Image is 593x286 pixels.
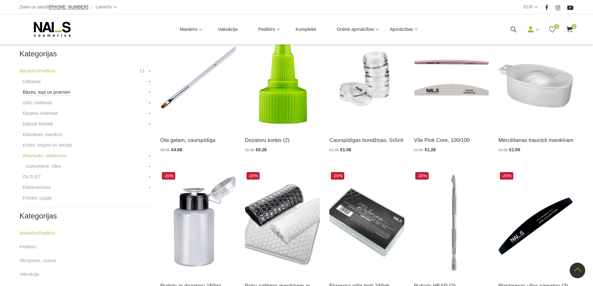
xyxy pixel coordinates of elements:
a: + [148,173,151,181]
a: Instrumenti, vīles [26,162,61,170]
a: Komplekti [291,14,321,44]
a: Vīle Pink Core, 100/100 [414,136,489,144]
span: €4.68 [171,147,182,152]
a: Manikīrs/Pedikīrs [20,67,55,75]
a: Krēmi, losjoni un skrubji [23,141,72,149]
h2: Kategorijas [20,50,151,58]
span: -20% [500,172,513,180]
a: Mērcēšanas trauciņš manikīram [498,136,573,144]
span: | [541,3,542,11]
a: Caurspīdīgas bundžiņas, 5x5ml [329,136,404,144]
span: €2.80 [498,148,508,152]
img: Roku balsts manikīram ar mākslīgās ādas virsmuRoku balsts ar paklājiņu dos komfortu klientam mani... [245,171,320,274]
a: Dažādi līdzekļi [23,120,53,128]
img: Ekspress gēla tipši pieaudzēšanai 240 gab.Gēla tipšu priekšrocības:1.Ekspress pieaudzēšana pāris ... [329,171,404,274]
a: Elektroierīces [23,184,51,191]
span: €0.35 [245,148,254,152]
a: Bāzes, topi un praimeri [23,88,70,96]
a: Latviešu [96,3,112,11]
img: Gela ota darbam ar dažādu veidu UV/LED geliem.... [160,25,235,128]
img: Za'lais (20/415) der 30, 50 un 100ml pudelītēm. Melnais (24/415) 250 un 500ml pudelēm.... [245,25,320,128]
a: Manikīrs [180,17,198,42]
a: Pedikīrs [258,17,275,42]
a: + [148,162,151,170]
span: -20% [162,172,175,180]
a: Gēllakas [23,78,41,85]
a: Vaksācija [213,14,242,44]
img: Plastmasas vīles pamatne... [498,171,573,274]
span: €1.00 [509,147,520,152]
a: EUR [524,3,533,11]
a: Apmācības [390,17,413,42]
a: + [148,78,151,85]
a: Dozatoru korķis (2) [245,136,320,144]
span: 11 [139,67,145,75]
a: + [148,184,151,191]
a: Dizaina sistēmas [23,110,58,117]
a: + [148,67,151,75]
img: Description [329,25,404,128]
span: -20% [331,172,344,180]
span: €0.28 [256,147,267,152]
span: €1.28 [425,147,435,152]
a: + [148,152,151,159]
span: 0 [554,24,559,29]
a: Online apmācības [337,17,374,42]
span: €1.60 [414,148,423,152]
img: 150ml pudele paredzēta jebkura šķidruma ērtākai lietošanai. Ieliet nepieciešamo šķidrumu (piemēra... [160,171,235,274]
a: OUTLET [23,173,41,181]
a: + [148,88,151,96]
a: [PHONE_NUMBER] [49,5,88,9]
img: Nerūsējošā tērauda pušeris ērtai kutikulas atbīdīšanai.... [414,171,489,274]
a: + [148,120,151,128]
a: 0 [548,26,556,33]
a: Klasiskais manikīrs [23,131,63,138]
a: Frēzes, uzgaļi [23,194,52,202]
span: | [92,3,93,11]
img: Ilgi kalpojoša nagu kopšanas vīle 100/100 griti. Paredzēta dabīgā naga, gēla vai akrila apstrādei... [414,25,489,128]
a: Manikīrs/Pedikīrs [20,229,55,237]
span: -20% [415,172,429,180]
span: €1.08 [340,147,351,152]
a: Skropstas, uzacis [20,257,56,264]
a: Vaksācija [20,270,39,278]
span: [PHONE_NUMBER] [49,4,88,9]
span: 0 [572,24,577,29]
img: Mērcēšanas trauciņš manikīramĒrts un praktisks mērcēšanas trauciņš, piemērots nagu kopšanai un pr... [498,25,573,128]
a: Ota gelam, caurspīdīga [160,136,235,144]
a: + [148,99,151,106]
div: Zvani un pasūti [20,3,88,11]
span: €5.85 [160,148,170,152]
h2: Kategorijas [20,212,151,220]
a: Gēlu sistēmas [23,99,52,106]
a: Pedikīrs [20,243,36,251]
span: -20% [247,172,260,180]
a: + [148,110,151,117]
a: Aksesuāri, piederumi [23,152,66,159]
span: €1.35 [329,148,339,152]
a: 0 [566,26,573,33]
